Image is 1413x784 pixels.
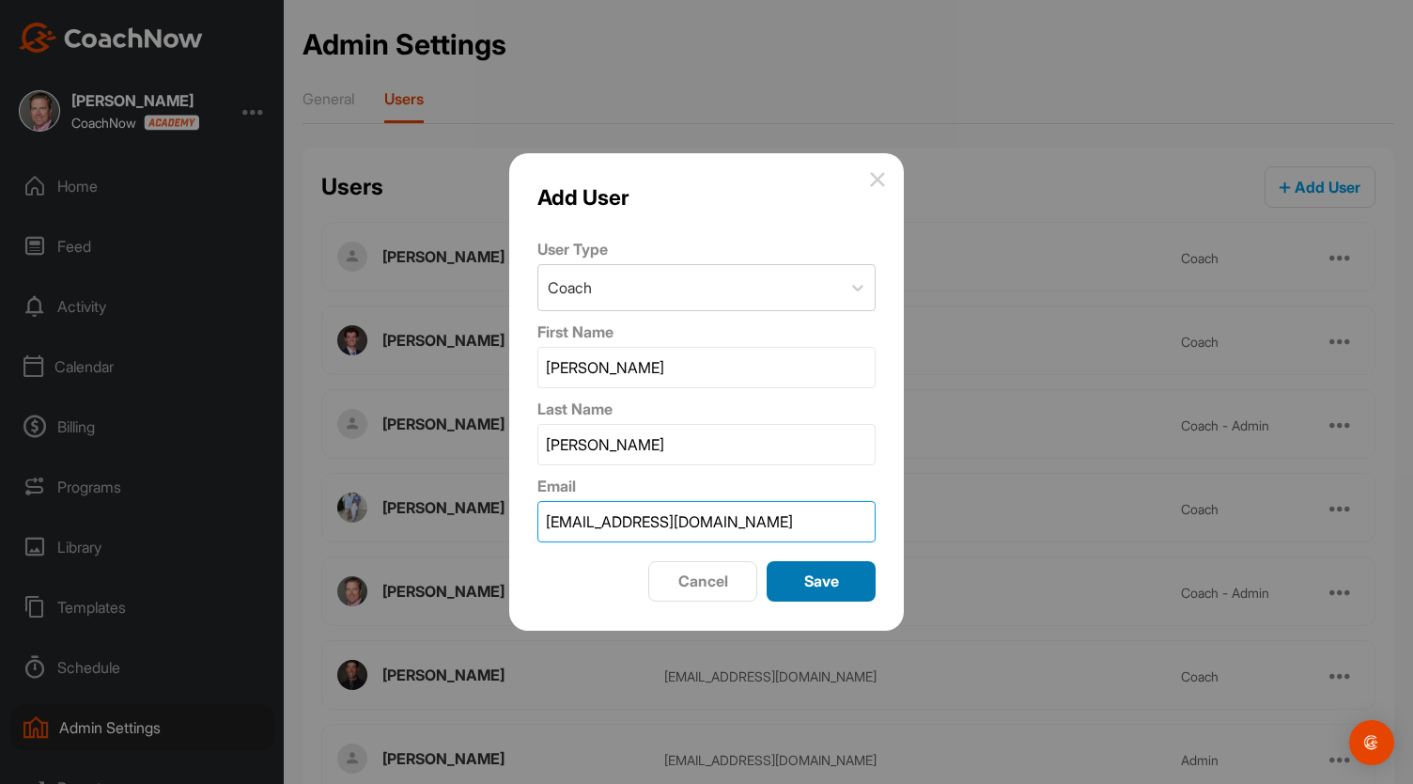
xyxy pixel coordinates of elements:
[537,398,876,420] label: Last Name
[767,561,876,602] button: Save
[537,321,876,343] label: First Name
[537,181,629,213] h2: Add User
[804,572,839,590] span: Save
[1349,720,1394,765] div: Open Intercom Messenger
[548,276,592,299] div: Coach
[537,475,876,497] label: Email
[870,172,885,187] img: info
[678,572,728,590] span: Cancel
[537,238,876,260] label: User Type
[648,561,757,602] button: Cancel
